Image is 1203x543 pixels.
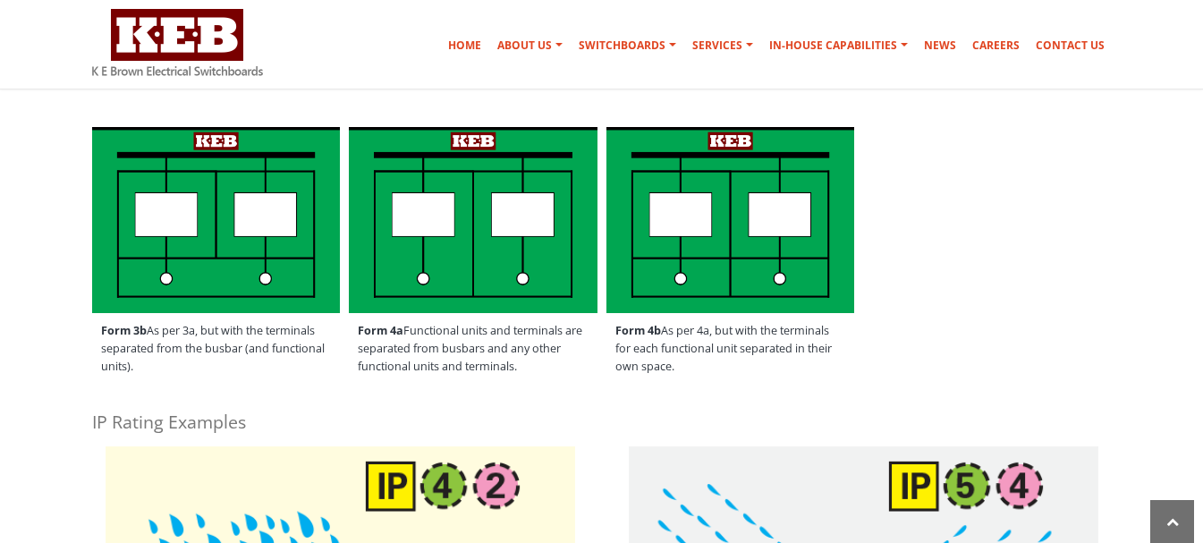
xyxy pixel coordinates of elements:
[762,28,915,64] a: In-house Capabilities
[349,313,597,385] span: Functional units and terminals are separated from busbars and any other functional units and term...
[358,323,403,338] strong: Form 4a
[441,28,488,64] a: Home
[572,28,683,64] a: Switchboards
[606,313,855,385] span: As per 4a, but with the terminals for each functional unit separated in their own space.
[965,28,1027,64] a: Careers
[1029,28,1112,64] a: Contact Us
[917,28,963,64] a: News
[101,323,147,338] strong: Form 3b
[685,28,760,64] a: Services
[490,28,570,64] a: About Us
[92,9,263,76] img: K E Brown Electrical Switchboards
[92,313,341,385] span: As per 3a, but with the terminals separated from the busbar (and functional units).
[92,410,1112,434] h4: IP Rating Examples
[615,323,661,338] strong: Form 4b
